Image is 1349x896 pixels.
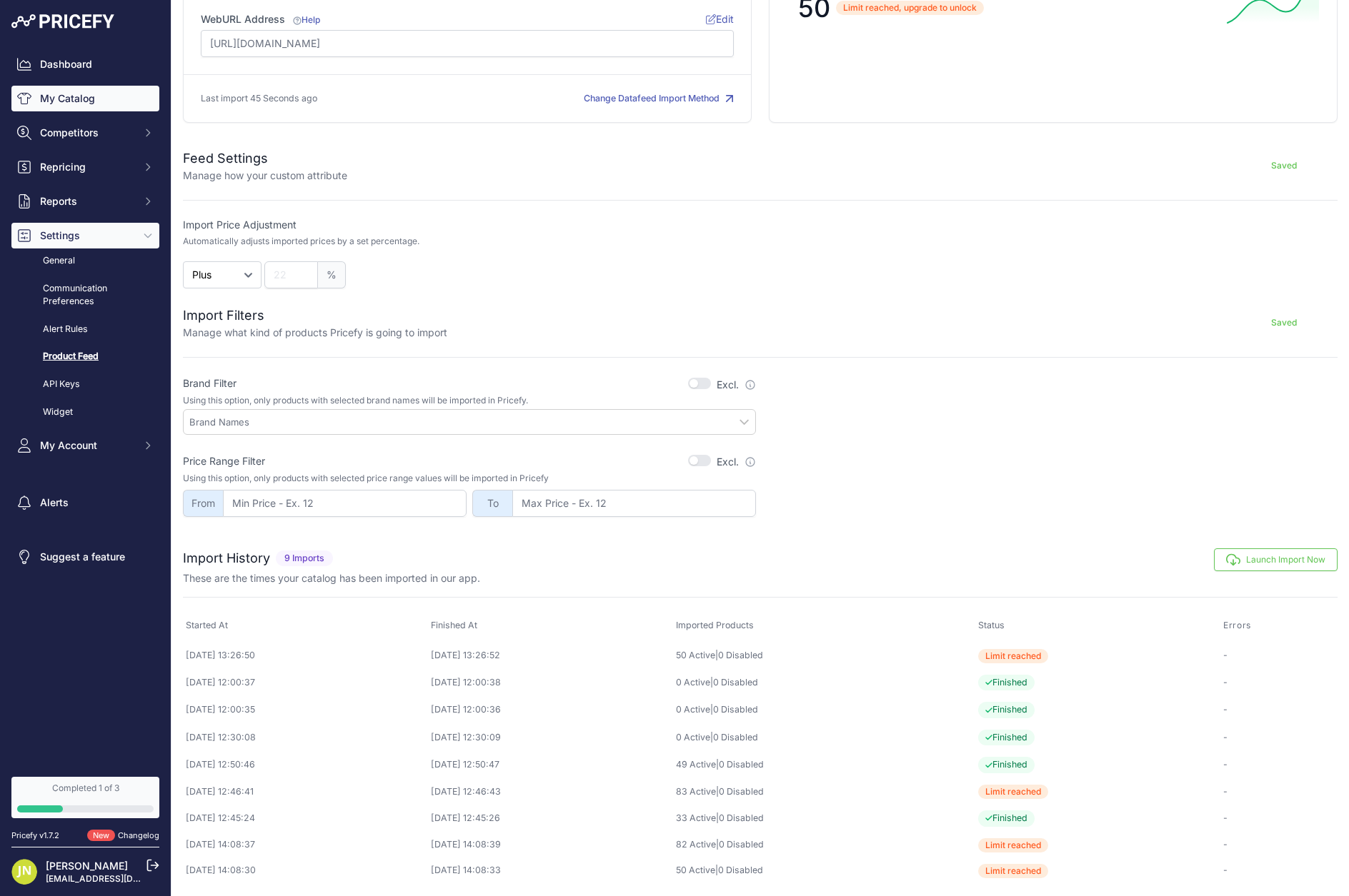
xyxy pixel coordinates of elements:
td: [DATE] 13:26:50 [183,643,428,669]
span: Finished [978,730,1035,746]
span: Repricing [40,160,134,174]
a: Communication Preferences [11,276,159,314]
a: 50 Active [676,865,715,875]
p: Manage what kind of products Pricefy is going to import [183,326,447,340]
td: [DATE] 12:00:38 [428,669,673,697]
span: Limit reached [978,838,1048,852]
nav: Sidebar [11,51,159,760]
div: Pricefy v1.7.2 [11,830,59,842]
span: Finished [978,675,1035,691]
a: 33 Active [676,812,716,823]
a: 83 Active [676,786,716,797]
h2: Import History [183,548,270,568]
a: 0 Disabled [718,865,763,875]
a: Alert Rules [11,317,159,342]
p: - [1223,731,1335,745]
td: | [673,858,976,884]
p: - [1223,676,1335,690]
a: 50 Active [676,650,715,660]
p: - [1223,649,1335,663]
td: [DATE] 14:08:37 [183,832,428,858]
td: [DATE] 12:30:08 [183,724,428,752]
td: [DATE] 12:45:24 [183,805,428,832]
input: Max Price - Ex. 12 [512,490,756,517]
input: Min Price - Ex. 12 [223,490,467,517]
h2: Import Filters [183,306,447,326]
p: These are the times your catalog has been imported in our app. [183,571,480,585]
button: Change Datafeed Import Method [584,92,734,106]
a: 0 Disabled [713,704,758,715]
button: Saved [1230,154,1338,177]
label: Brand Filter [183,376,237,391]
span: Finished [978,757,1035,773]
span: Started At [186,620,228,630]
input: https://www.site.com/products_feed.csv [201,30,734,57]
p: Using this option, only products with selected brand names will be imported in Pricefy. [183,395,756,406]
button: Saved [1230,311,1338,334]
td: [DATE] 12:30:09 [428,724,673,752]
button: Errors [1223,620,1254,631]
td: | [673,751,976,779]
img: Pricefy Logo [11,14,114,29]
a: Help [291,14,320,25]
td: [DATE] 12:50:46 [183,751,428,779]
label: WebURL Address [201,12,320,26]
span: Limit reached [978,649,1048,663]
span: Status [978,620,1005,630]
td: [DATE] 12:00:35 [183,696,428,724]
p: Using this option, only products with selected price range values will be imported in Pricefy [183,473,756,484]
a: Widget [11,400,159,425]
a: [EMAIL_ADDRESS][DOMAIN_NAME] [46,873,195,884]
a: 49 Active [676,759,716,770]
span: New [87,830,115,842]
td: [DATE] 12:45:26 [428,805,673,832]
a: 0 Disabled [718,650,763,660]
td: [DATE] 12:46:41 [183,779,428,805]
p: - [1223,758,1335,772]
td: | [673,669,976,697]
p: - [1223,838,1335,852]
p: - [1223,785,1335,799]
a: 0 Disabled [719,759,764,770]
input: Brand Names [189,416,755,428]
a: Product Feed [11,344,159,369]
td: | [673,696,976,724]
a: 0 Disabled [719,812,764,823]
span: % [318,261,346,288]
a: 0 Disabled [719,839,764,850]
span: Finished [978,702,1035,718]
p: - [1223,864,1335,877]
span: Imported Products [676,620,754,630]
button: My Account [11,433,159,458]
a: 0 Disabled [719,786,764,797]
a: 0 Active [676,732,710,743]
td: | [673,805,976,832]
td: [DATE] 14:08:33 [428,858,673,884]
p: Manage how your custom attribute [183,168,347,183]
a: API Keys [11,372,159,397]
p: Last import 45 Seconds ago [201,92,317,106]
a: Dashboard [11,51,159,77]
a: General [11,248,159,273]
button: Repricing [11,154,159,180]
p: - [1223,812,1335,825]
span: Competitors [40,126,134,140]
a: My Catalog [11,86,159,111]
td: [DATE] 14:08:39 [428,832,673,858]
span: Edit [706,13,734,25]
span: Settings [40,228,134,243]
td: | [673,832,976,858]
a: Alerts [11,490,159,515]
td: [DATE] 12:00:36 [428,696,673,724]
td: [DATE] 12:00:37 [183,669,428,697]
label: Price Range Filter [183,454,265,468]
span: My Account [40,438,134,453]
h2: Feed Settings [183,149,347,168]
p: Automatically adjusts imported prices by a set percentage. [183,236,419,247]
div: Completed 1 of 3 [17,782,154,794]
button: Launch Import Now [1214,548,1338,571]
td: [DATE] 13:26:52 [428,643,673,669]
td: [DATE] 12:46:43 [428,779,673,805]
a: Suggest a feature [11,544,159,570]
td: | [673,779,976,805]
